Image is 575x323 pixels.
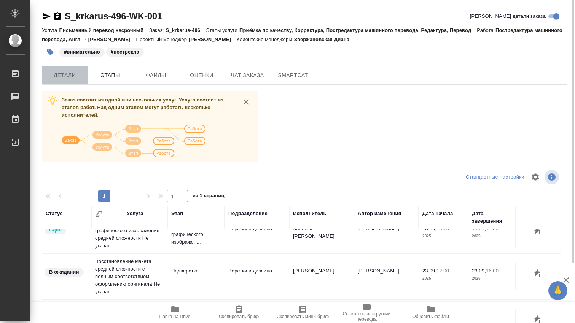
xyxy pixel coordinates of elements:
button: Ссылка на инструкции перевода [335,302,399,323]
p: 2025 [422,275,464,282]
button: Обновить файлы [399,302,463,323]
button: Скопировать ссылку [53,12,62,21]
td: Золотая [PERSON_NAME] [289,221,354,248]
td: Восстановление графического изображения средней сложности Не указан [91,215,167,253]
button: Скопировать ссылку для ЯМессенджера [42,12,51,21]
div: split button [464,171,526,183]
span: пострекла [105,48,145,55]
p: 16:00 [486,268,499,274]
p: 23.09, [472,268,486,274]
p: Звержановская Диана [294,36,355,42]
td: Верстки и дизайна [225,263,289,290]
span: [PERSON_NAME] детали заказа [470,13,546,20]
p: Заказ: [149,27,166,33]
td: [PERSON_NAME] [354,263,419,290]
span: Ссылка на инструкции перевода [339,311,394,322]
div: Подразделение [228,210,268,217]
p: Этапы услуги [206,27,239,33]
div: Исполнитель [293,210,327,217]
p: #внимательно [64,48,100,56]
p: 2025 [422,233,464,240]
div: Дата начала [422,210,453,217]
td: Верстки и дизайна [225,221,289,248]
p: Письменный перевод несрочный [59,27,149,33]
div: Статус [46,210,63,217]
button: 🙏 [548,281,567,300]
p: #пострекла [111,48,139,56]
span: Настроить таблицу [526,168,545,186]
div: Услуга [127,210,143,217]
button: close [241,96,252,108]
button: Добавить тэг [42,44,59,60]
span: из 1 страниц [193,191,225,202]
div: Дата завершения [472,210,514,225]
div: Автор изменения [358,210,401,217]
span: 🙏 [551,283,564,299]
p: S_krkarus-496 [166,27,206,33]
p: Клиентские менеджеры [237,36,294,42]
p: 23.09, [422,268,436,274]
span: Этапы [92,71,129,80]
span: Обновить файлы [412,314,449,319]
a: S_krkarus-496-WK-001 [65,11,162,21]
span: SmartCat [275,71,311,80]
span: Папка на Drive [159,314,191,319]
span: Оценки [183,71,220,80]
p: Приёмка по качеству, Корректура, Постредактура машинного перевода, Редактура, Перевод [239,27,477,33]
p: Подверстка [171,267,221,275]
p: [PERSON_NAME] [189,36,237,42]
p: Проектный менеджер [136,36,189,42]
td: [PERSON_NAME] [289,263,354,290]
td: Восстановление макета средней сложности с полным соответствием оформлению оригинала Не указан [91,254,167,299]
span: Файлы [138,71,174,80]
p: 2025 [472,275,514,282]
button: Сгруппировать [95,210,103,218]
button: Скопировать мини-бриф [271,302,335,323]
td: [PERSON_NAME] [354,221,419,248]
span: Скопировать бриф [219,314,259,319]
p: Работа [477,27,495,33]
button: Добавить оценку [532,225,545,238]
div: Этап [171,210,183,217]
button: Добавить оценку [532,267,545,280]
p: 2025 [472,233,514,240]
span: Заказ состоит из одной или нескольких услуг. Услуга состоит из этапов работ. Над одним этапом мог... [62,97,223,118]
span: Скопировать мини-бриф [277,314,329,319]
button: Папка на Drive [143,302,207,323]
p: 12:00 [436,268,449,274]
span: Посмотреть информацию [545,170,561,184]
p: Услуга [42,27,59,33]
button: Скопировать бриф [207,302,271,323]
p: В ожидании [49,268,79,276]
span: Детали [46,71,83,80]
p: Восстановление графического изображен... [171,223,221,246]
span: Чат заказа [229,71,266,80]
p: Сдан [49,226,62,234]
